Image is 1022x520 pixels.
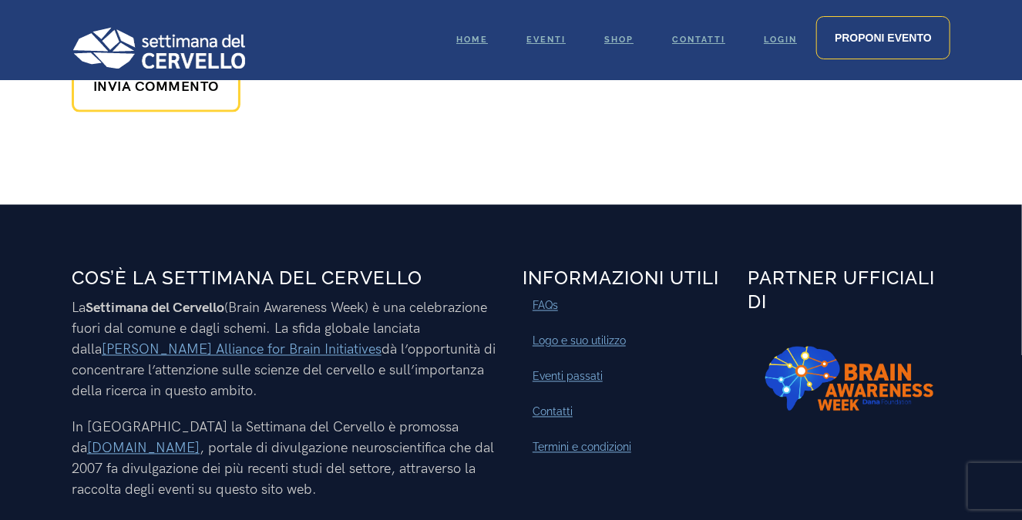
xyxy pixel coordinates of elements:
[87,441,200,457] a: [DOMAIN_NAME]
[764,35,797,45] span: Login
[748,267,936,314] span: Partner Ufficiali di
[533,404,573,421] a: Contatti
[816,16,950,59] a: Proponi evento
[72,418,499,501] p: In [GEOGRAPHIC_DATA] la Settimana del Cervello è promossa da , portale di divulgazione neuroscien...
[672,35,725,45] span: Contatti
[523,267,719,290] span: Informazioni Utili
[533,298,558,314] a: FAQs
[604,35,634,45] span: Shop
[526,35,566,45] span: Eventi
[72,61,240,112] input: Invia commento
[86,300,224,317] b: Settimana del Cervello
[835,32,932,44] span: Proponi evento
[456,35,488,45] span: Home
[533,440,631,456] a: Termini e condizioni
[72,267,422,290] span: Cos’è la Settimana del Cervello
[533,369,603,385] a: Eventi passati
[533,334,626,350] a: Logo e suo utilizzo
[72,298,499,402] p: La (Brain Awareness Week) è una celebrazione fuori dal comune e dagli schemi. La sfida globale la...
[102,342,382,358] a: [PERSON_NAME] Alliance for Brain Initiatives
[72,27,245,69] img: Logo
[748,330,951,428] img: Logo-BAW-nuovo.png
